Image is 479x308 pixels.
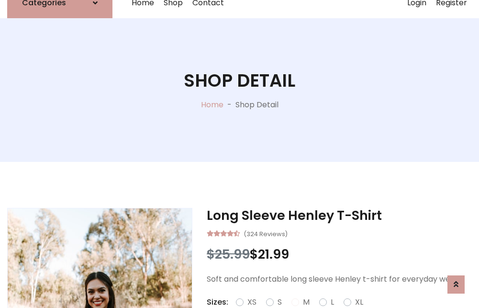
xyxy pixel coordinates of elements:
span: 21.99 [258,245,289,263]
label: S [278,297,282,308]
p: - [223,99,235,111]
a: Home [201,99,223,110]
label: XL [355,297,363,308]
p: Sizes: [207,297,228,308]
small: (324 Reviews) [244,228,288,239]
p: Soft and comfortable long sleeve Henley t-shirt for everyday wear. [207,274,472,285]
label: L [331,297,334,308]
label: XS [247,297,256,308]
h1: Shop Detail [184,70,295,91]
h3: Long Sleeve Henley T-Shirt [207,208,472,223]
h3: $ [207,247,472,262]
span: $25.99 [207,245,250,263]
label: M [303,297,310,308]
p: Shop Detail [235,99,278,111]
